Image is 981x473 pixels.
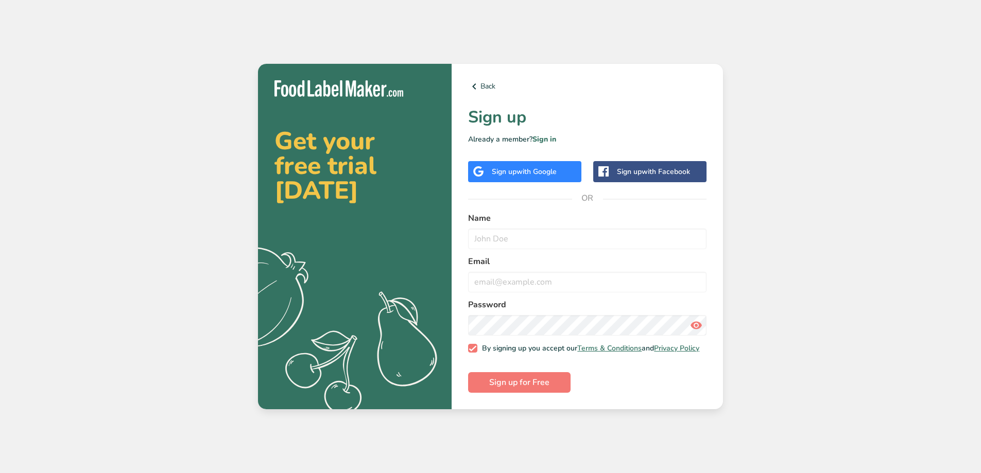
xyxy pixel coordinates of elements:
[532,134,556,144] a: Sign in
[468,105,707,130] h1: Sign up
[492,166,557,177] div: Sign up
[468,272,707,292] input: email@example.com
[577,343,642,353] a: Terms & Conditions
[468,80,707,93] a: Back
[468,372,571,393] button: Sign up for Free
[654,343,699,353] a: Privacy Policy
[572,183,603,214] span: OR
[642,167,690,177] span: with Facebook
[617,166,690,177] div: Sign up
[477,344,700,353] span: By signing up you accept our and
[274,129,435,203] h2: Get your free trial [DATE]
[468,134,707,145] p: Already a member?
[489,376,549,389] span: Sign up for Free
[468,255,707,268] label: Email
[517,167,557,177] span: with Google
[468,212,707,224] label: Name
[274,80,403,97] img: Food Label Maker
[468,229,707,249] input: John Doe
[468,299,707,311] label: Password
